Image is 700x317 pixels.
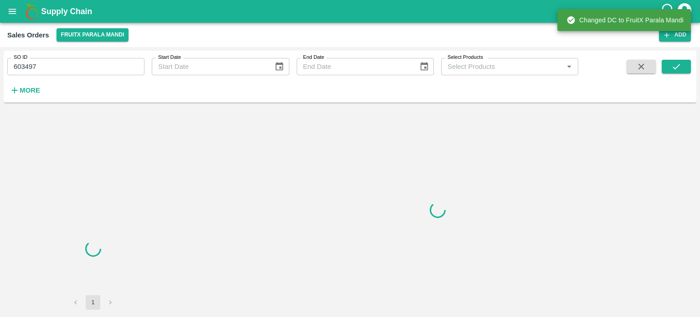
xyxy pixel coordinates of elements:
[660,3,676,20] div: customer-support
[271,58,288,75] button: Choose date
[20,87,40,94] strong: More
[659,28,691,42] button: Add
[297,58,412,75] input: End Date
[7,58,144,75] input: Enter SO ID
[2,1,23,22] button: open drawer
[7,83,42,98] button: More
[57,28,129,42] button: Select DC
[448,54,483,61] label: Select Products
[416,58,433,75] button: Choose date
[303,54,324,61] label: End Date
[566,12,684,28] div: Changed DC to FruitX Parala Mandi
[41,7,92,16] b: Supply Chain
[86,295,100,310] button: page 1
[152,58,267,75] input: Start Date
[158,54,181,61] label: Start Date
[676,2,693,21] div: account of current user
[444,61,561,73] input: Select Products
[67,295,119,310] nav: pagination navigation
[41,5,660,18] a: Supply Chain
[7,29,49,41] div: Sales Orders
[563,61,575,73] button: Open
[14,54,27,61] label: SO ID
[23,2,41,21] img: logo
